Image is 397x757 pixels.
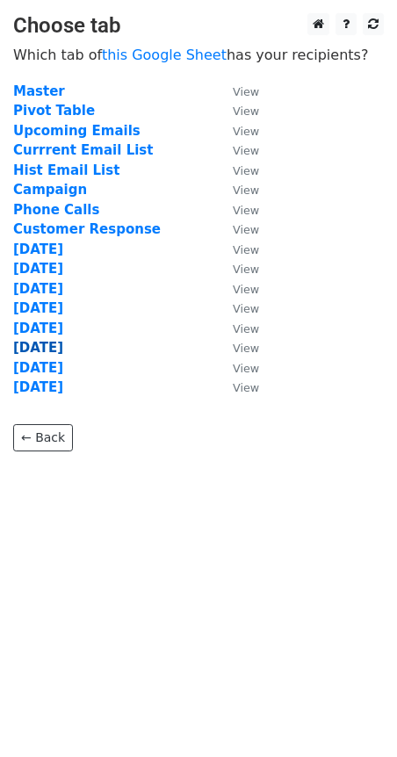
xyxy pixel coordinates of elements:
[233,223,259,236] small: View
[233,243,259,256] small: View
[215,300,259,316] a: View
[215,242,259,257] a: View
[215,162,259,178] a: View
[215,103,259,119] a: View
[215,321,259,336] a: View
[233,204,259,217] small: View
[13,202,99,218] a: Phone Calls
[13,340,63,356] a: [DATE]
[13,142,153,158] a: Currrent Email List
[233,184,259,197] small: View
[13,182,87,198] a: Campaign
[233,381,259,394] small: View
[13,281,63,297] a: [DATE]
[215,340,259,356] a: View
[215,123,259,139] a: View
[13,424,73,451] a: ← Back
[233,342,259,355] small: View
[13,13,384,39] h3: Choose tab
[102,47,227,63] a: this Google Sheet
[233,144,259,157] small: View
[233,105,259,118] small: View
[233,85,259,98] small: View
[215,379,259,395] a: View
[215,360,259,376] a: View
[233,302,259,315] small: View
[215,281,259,297] a: View
[215,142,259,158] a: View
[233,263,259,276] small: View
[13,221,161,237] a: Customer Response
[233,125,259,138] small: View
[13,300,63,316] a: [DATE]
[13,360,63,376] a: [DATE]
[13,321,63,336] a: [DATE]
[215,202,259,218] a: View
[233,322,259,335] small: View
[309,673,397,757] iframe: Chat Widget
[215,83,259,99] a: View
[233,164,259,177] small: View
[233,283,259,296] small: View
[13,162,119,178] a: Hist Email List
[13,83,65,99] a: Master
[13,123,141,139] a: Upcoming Emails
[215,182,259,198] a: View
[215,221,259,237] a: View
[233,362,259,375] small: View
[13,46,384,64] p: Which tab of has your recipients?
[13,103,95,119] a: Pivot Table
[13,379,63,395] a: [DATE]
[13,261,63,277] a: [DATE]
[13,242,63,257] a: [DATE]
[215,261,259,277] a: View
